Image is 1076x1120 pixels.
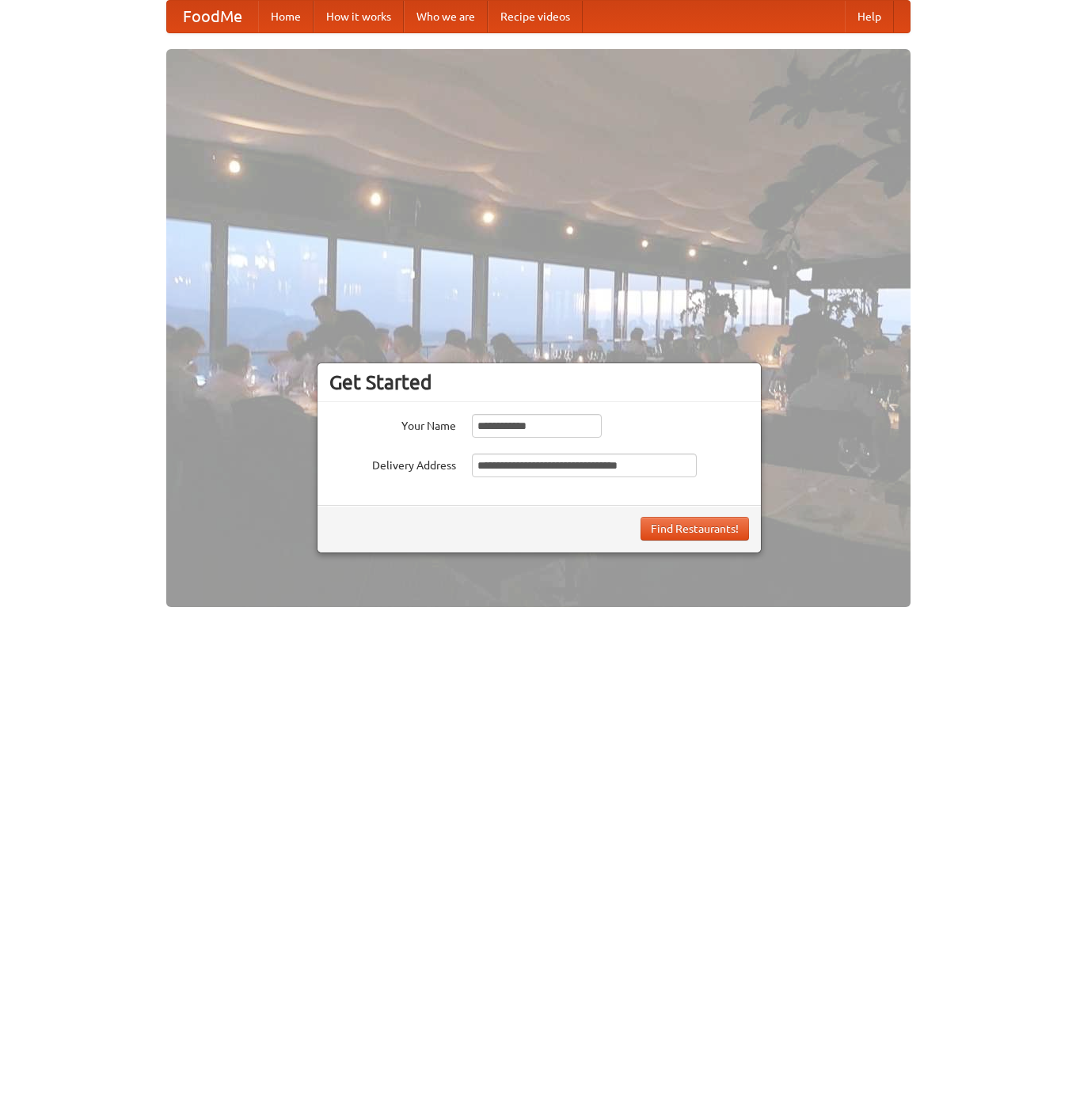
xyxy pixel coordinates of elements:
a: Who we are [404,1,488,32]
label: Delivery Address [329,454,456,473]
a: Home [258,1,314,32]
h3: Get Started [329,370,749,394]
a: How it works [314,1,404,32]
a: Help [845,1,894,32]
a: FoodMe [167,1,258,32]
label: Your Name [329,414,456,434]
button: Find Restaurants! [641,517,749,541]
a: Recipe videos [488,1,583,32]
